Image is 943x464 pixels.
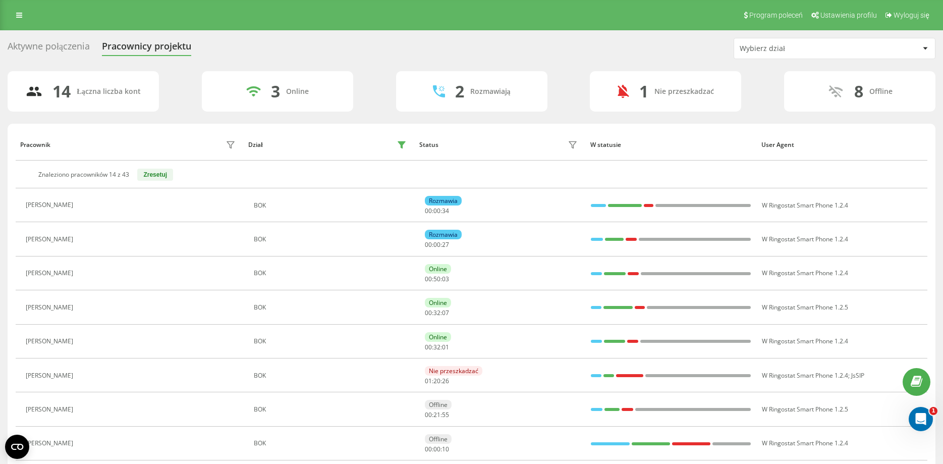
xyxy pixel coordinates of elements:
span: W Ringostat Smart Phone 1.2.4 [762,439,848,447]
span: 32 [433,308,440,317]
div: BOK [254,338,409,345]
div: Online [425,264,451,274]
div: [PERSON_NAME] [26,440,76,447]
div: [PERSON_NAME] [26,338,76,345]
span: 00 [433,445,440,453]
div: BOK [254,372,409,379]
div: : : [425,208,449,215]
span: 01 [425,377,432,385]
div: : : [425,310,449,317]
span: 26 [442,377,449,385]
div: [PERSON_NAME] [26,372,76,379]
span: 00 [425,410,432,419]
button: Zresetuj [137,169,173,181]
div: : : [425,344,449,351]
div: [PERSON_NAME] [26,304,76,311]
div: BOK [254,304,409,311]
div: [PERSON_NAME] [26,201,76,209]
span: 00 [425,207,432,215]
span: 55 [442,410,449,419]
div: Pracownicy projektu [102,41,191,57]
div: Nie przeszkadzać [425,366,482,376]
div: Rozmawia [425,196,462,205]
div: 3 [271,82,280,101]
div: Offline [425,434,452,444]
div: : : [425,446,449,453]
div: BOK [254,440,409,447]
span: W Ringostat Smart Phone 1.2.4 [762,371,848,380]
div: Dział [248,141,262,148]
div: Wybierz dział [740,44,860,53]
span: 1 [929,407,937,415]
div: Online [286,87,309,96]
span: 01 [442,343,449,351]
span: 03 [442,275,449,283]
div: Offline [425,400,452,409]
span: JsSIP [851,371,864,380]
div: : : [425,411,449,419]
span: Ustawienia profilu [820,11,877,19]
span: 21 [433,410,440,419]
span: 34 [442,207,449,215]
div: [PERSON_NAME] [26,236,76,243]
div: [PERSON_NAME] [26,270,76,277]
span: 10 [442,445,449,453]
span: 50 [433,275,440,283]
div: BOK [254,406,409,413]
span: 00 [425,445,432,453]
div: 1 [639,82,648,101]
div: Znaleziono pracowników 14 z 43 [38,171,129,178]
div: BOK [254,202,409,209]
div: Aktywne połączenia [8,41,90,57]
div: Online [425,298,451,307]
span: W Ringostat Smart Phone 1.2.4 [762,269,848,277]
div: : : [425,276,449,283]
div: Rozmawia [425,230,462,239]
span: 00 [425,308,432,317]
div: Status [419,141,438,148]
span: W Ringostat Smart Phone 1.2.5 [762,303,848,312]
span: 00 [425,240,432,249]
div: Łączna liczba kont [77,87,140,96]
span: W Ringostat Smart Phone 1.2.5 [762,405,848,414]
span: 20 [433,377,440,385]
div: Pracownik [20,141,50,148]
span: 32 [433,343,440,351]
span: Program poleceń [749,11,803,19]
div: W statusie [590,141,752,148]
div: BOK [254,270,409,277]
div: Nie przeszkadzać [654,87,714,96]
span: 07 [442,308,449,317]
div: Offline [869,87,893,96]
div: 8 [854,82,863,101]
div: : : [425,378,449,385]
span: W Ringostat Smart Phone 1.2.4 [762,201,848,210]
span: 00 [433,240,440,249]
span: 00 [433,207,440,215]
div: : : [425,241,449,248]
button: Open CMP widget [5,435,29,459]
div: [PERSON_NAME] [26,406,76,413]
span: 27 [442,240,449,249]
span: 00 [425,275,432,283]
span: 00 [425,343,432,351]
div: 2 [455,82,464,101]
div: 14 [52,82,71,101]
span: W Ringostat Smart Phone 1.2.4 [762,337,848,345]
div: Online [425,332,451,342]
div: BOK [254,236,409,243]
span: W Ringostat Smart Phone 1.2.4 [762,235,848,243]
span: Wyloguj się [894,11,929,19]
div: User Agent [761,141,923,148]
div: Rozmawiają [470,87,511,96]
iframe: Intercom live chat [909,407,933,431]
